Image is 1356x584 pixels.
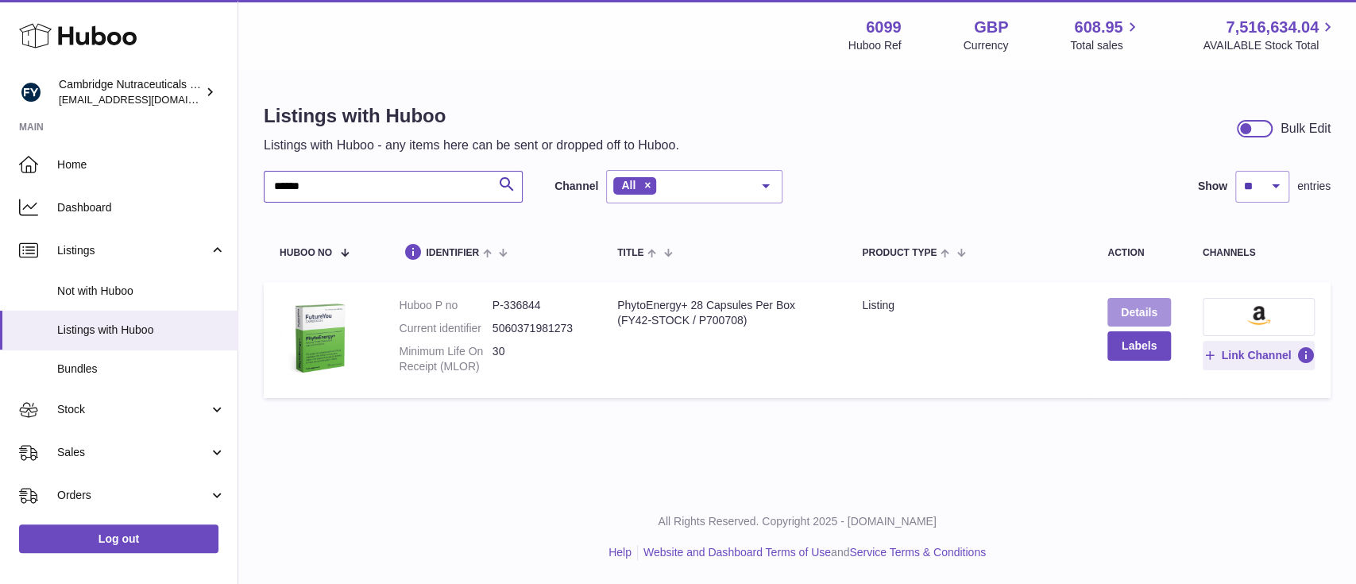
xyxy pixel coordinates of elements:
[1070,17,1141,53] a: 608.95 Total sales
[643,546,831,559] a: Website and Dashboard Terms of Use
[1070,38,1141,53] span: Total sales
[1198,179,1227,194] label: Show
[251,514,1343,529] p: All Rights Reserved. Copyright 2025 - [DOMAIN_NAME]
[862,248,937,258] span: Product Type
[57,200,226,215] span: Dashboard
[1107,331,1170,360] button: Labels
[57,445,209,460] span: Sales
[264,137,679,154] p: Listings with Huboo - any items here can be sent or dropped off to Huboo.
[862,298,1076,313] div: listing
[493,344,585,374] dd: 30
[866,17,902,38] strong: 6099
[19,80,43,104] img: internalAdmin-6099@internal.huboo.com
[57,243,209,258] span: Listings
[426,248,479,258] span: identifier
[1203,341,1315,369] button: Link Channel
[493,321,585,336] dd: 5060371981273
[974,17,1008,38] strong: GBP
[1203,248,1315,258] div: channels
[57,284,226,299] span: Not with Huboo
[57,402,209,417] span: Stock
[1221,348,1291,362] span: Link Channel
[57,488,209,503] span: Orders
[399,321,492,336] dt: Current identifier
[1107,298,1170,327] a: Details
[1297,179,1331,194] span: entries
[57,323,226,338] span: Listings with Huboo
[493,298,585,313] dd: P-336844
[848,38,902,53] div: Huboo Ref
[554,179,598,194] label: Channel
[19,524,218,553] a: Log out
[264,103,679,129] h1: Listings with Huboo
[1226,17,1319,38] span: 7,516,634.04
[849,546,986,559] a: Service Terms & Conditions
[638,545,986,560] li: and
[1247,306,1270,325] img: amazon-small.png
[399,298,492,313] dt: Huboo P no
[59,93,234,106] span: [EMAIL_ADDRESS][DOMAIN_NAME]
[1074,17,1122,38] span: 608.95
[399,344,492,374] dt: Minimum Life On Receipt (MLOR)
[964,38,1009,53] div: Currency
[280,298,359,377] img: PhytoEnergy+ 28 Capsules Per Box (FY42-STOCK / P700708)
[1203,17,1337,53] a: 7,516,634.04 AVAILABLE Stock Total
[1107,248,1170,258] div: action
[608,546,632,559] a: Help
[59,77,202,107] div: Cambridge Nutraceuticals Ltd
[617,298,830,328] div: PhytoEnergy+ 28 Capsules Per Box (FY42-STOCK / P700708)
[617,248,643,258] span: title
[57,157,226,172] span: Home
[621,179,636,191] span: All
[1203,38,1337,53] span: AVAILABLE Stock Total
[1281,120,1331,137] div: Bulk Edit
[280,248,332,258] span: Huboo no
[57,362,226,377] span: Bundles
